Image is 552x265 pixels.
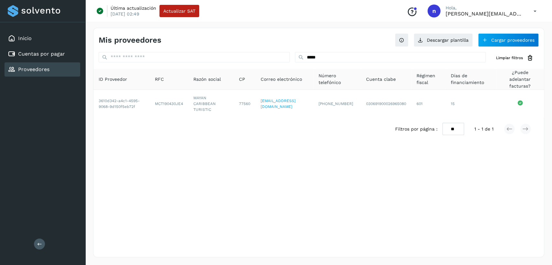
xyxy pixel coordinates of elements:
span: Razón social [193,76,221,83]
span: ¿Puede adelantar facturas? [501,69,539,90]
a: Inicio [18,35,32,41]
p: [DATE] 02:49 [111,11,139,17]
span: Cuenta clabe [366,76,396,83]
span: ID Proveedor [99,76,127,83]
button: Limpiar filtros [491,52,539,64]
span: CP [239,76,245,83]
span: Régimen fiscal [417,72,440,86]
span: [PHONE_NUMBER] [318,101,353,106]
span: Días de financiamiento [451,72,491,86]
h4: Mis proveedores [99,36,161,45]
td: 77560 [234,90,255,118]
a: Proveedores [18,66,49,72]
span: Limpiar filtros [496,55,523,61]
p: Hola, [446,5,523,11]
button: Cargar proveedores [478,33,539,47]
div: Proveedores [5,62,80,77]
p: nelly@shuttlecentral.com [446,11,523,17]
td: MAYAN CARIBBEAN TURISTIC [188,90,234,118]
p: Última actualización [111,5,156,11]
button: Actualizar SAT [159,5,199,17]
td: 601 [411,90,446,118]
td: 030691900026965080 [361,90,411,118]
div: Cuentas por pagar [5,47,80,61]
span: RFC [155,76,164,83]
span: Filtros por página : [395,126,437,132]
a: [EMAIL_ADDRESS][DOMAIN_NAME] [261,99,296,109]
a: Cuentas por pagar [18,51,65,57]
span: Actualizar SAT [163,9,195,13]
div: Inicio [5,31,80,46]
span: Número telefónico [318,72,355,86]
button: Descargar plantilla [414,33,473,47]
td: 3610d342-a4c1-4595-9068-9d150f5eb72f [93,90,150,118]
td: 15 [446,90,496,118]
span: Correo electrónico [261,76,302,83]
span: 1 - 1 de 1 [474,126,493,132]
td: MCT190430JE4 [150,90,188,118]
